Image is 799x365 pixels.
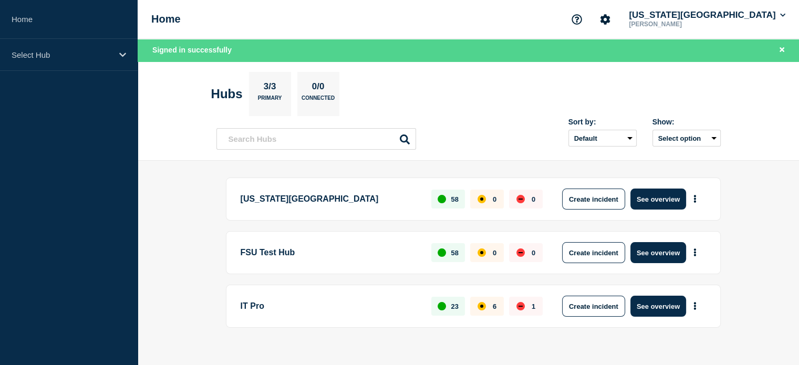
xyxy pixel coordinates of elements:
button: Account settings [594,8,616,30]
p: 0 [493,195,496,203]
p: Connected [302,95,335,106]
div: down [516,248,525,257]
p: Primary [258,95,282,106]
div: up [438,302,446,310]
div: down [516,195,525,203]
span: Signed in successfully [152,46,232,54]
div: down [516,302,525,310]
button: See overview [630,242,686,263]
div: up [438,195,446,203]
p: Select Hub [12,50,112,59]
div: affected [478,195,486,203]
button: Select option [652,130,721,147]
p: [PERSON_NAME] [627,20,736,28]
div: Show: [652,118,721,126]
p: [US_STATE][GEOGRAPHIC_DATA] [241,189,420,210]
p: 3/3 [260,81,280,95]
p: 0 [532,249,535,257]
button: Create incident [562,296,625,317]
div: Sort by: [568,118,637,126]
p: FSU Test Hub [241,242,420,263]
p: 0 [493,249,496,257]
div: up [438,248,446,257]
p: 58 [451,195,458,203]
p: 58 [451,249,458,257]
p: 6 [493,303,496,310]
button: Create incident [562,242,625,263]
button: More actions [688,243,702,263]
button: Support [566,8,588,30]
h1: Home [151,13,181,25]
button: See overview [630,296,686,317]
div: affected [478,248,486,257]
button: More actions [688,190,702,209]
button: See overview [630,189,686,210]
p: 0 [532,195,535,203]
p: 1 [532,303,535,310]
p: 0/0 [308,81,328,95]
select: Sort by [568,130,637,147]
p: 23 [451,303,458,310]
input: Search Hubs [216,128,416,150]
div: affected [478,302,486,310]
h2: Hubs [211,87,243,101]
button: Create incident [562,189,625,210]
p: IT Pro [241,296,420,317]
button: More actions [688,297,702,316]
button: Close banner [775,44,788,56]
button: [US_STATE][GEOGRAPHIC_DATA] [627,10,787,20]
